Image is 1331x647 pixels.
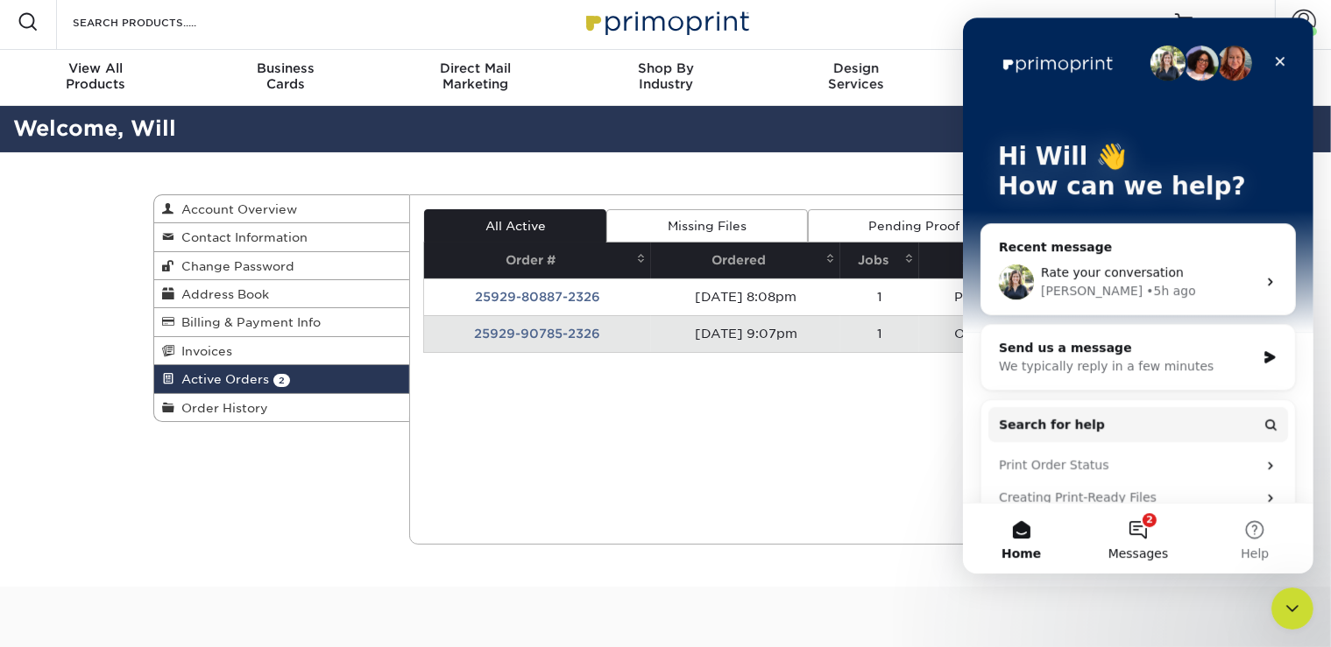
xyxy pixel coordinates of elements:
[761,60,951,76] span: Design
[570,60,761,92] div: Industry
[919,315,1060,352] td: OK to Print
[840,243,919,278] th: Jobs
[1253,16,1261,28] span: 0
[951,60,1141,92] div: & Templates
[424,315,651,352] td: 25929-90785-2326
[380,50,570,106] a: Direct MailMarketing
[840,315,919,352] td: 1
[761,50,951,106] a: DesignServices
[71,11,242,32] input: SEARCH PRODUCTS.....
[963,18,1313,573] iframe: Intercom live chat
[606,209,807,243] a: Missing Files
[154,280,410,308] a: Address Book
[651,315,840,352] td: [DATE] 9:07pm
[154,195,410,223] a: Account Overview
[424,278,651,315] td: 25929-80887-2326
[190,50,380,106] a: BusinessCards
[154,308,410,336] a: Billing & Payment Info
[175,230,308,244] span: Contact Information
[190,60,380,92] div: Cards
[175,202,298,216] span: Account Overview
[175,287,270,301] span: Address Book
[651,278,840,315] td: [DATE] 8:08pm
[919,243,1060,278] th: Status
[578,3,754,40] img: Primoprint
[154,365,410,393] a: Active Orders 2
[1200,15,1250,30] span: MY CART
[570,60,761,76] span: Shop By
[424,243,651,278] th: Order #
[919,278,1060,315] td: Production
[175,401,269,415] span: Order History
[175,344,233,358] span: Invoices
[951,50,1141,106] a: Resources& Templates
[154,394,410,421] a: Order History
[190,60,380,76] span: Business
[951,60,1141,76] span: Resources
[154,223,410,251] a: Contact Information
[154,337,410,365] a: Invoices
[424,209,606,243] a: All Active
[154,252,410,280] a: Change Password
[651,243,840,278] th: Ordered
[273,374,290,387] span: 2
[380,60,570,76] span: Direct Mail
[570,50,761,106] a: Shop ByIndustry
[380,60,570,92] div: Marketing
[175,372,270,386] span: Active Orders
[808,209,1021,243] a: Pending Proof
[175,259,295,273] span: Change Password
[761,60,951,92] div: Services
[840,278,919,315] td: 1
[1271,587,1313,629] iframe: Intercom live chat
[175,315,322,329] span: Billing & Payment Info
